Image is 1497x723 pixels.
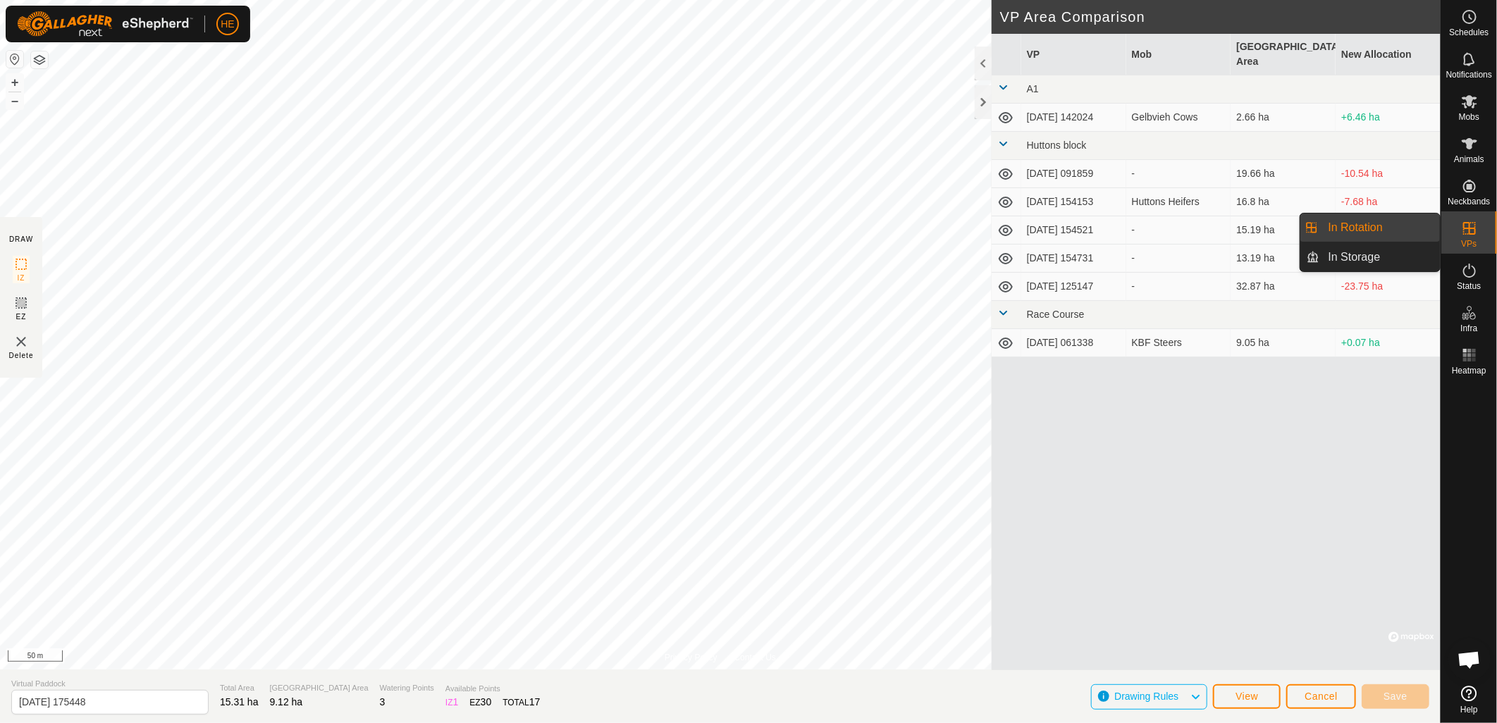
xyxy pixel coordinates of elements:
td: [DATE] 154153 [1021,188,1126,216]
span: Save [1384,691,1407,702]
td: 9.05 ha [1231,329,1336,357]
span: [GEOGRAPHIC_DATA] Area [270,682,369,694]
span: Animals [1454,155,1484,163]
div: IZ [445,695,458,710]
h2: VP Area Comparison [1000,8,1441,25]
span: Huttons block [1027,140,1087,151]
td: [DATE] 142024 [1021,104,1126,132]
td: 15.19 ha [1231,216,1336,245]
span: Race Course [1027,309,1085,320]
span: Heatmap [1452,366,1486,375]
th: VP [1021,34,1126,75]
span: Virtual Paddock [11,678,209,690]
div: Huttons Heifers [1132,194,1226,209]
span: VPs [1461,240,1477,248]
span: Status [1457,282,1481,290]
span: In Rotation [1329,219,1383,236]
div: EZ [469,695,491,710]
li: In Rotation [1300,214,1440,242]
td: [DATE] 154731 [1021,245,1126,273]
td: [DATE] 061338 [1021,329,1126,357]
span: 1 [453,696,459,707]
a: In Rotation [1320,214,1441,242]
span: Schedules [1449,28,1489,37]
span: Mobs [1459,113,1479,121]
a: In Storage [1320,243,1441,271]
div: Open chat [1448,638,1491,681]
span: Notifications [1446,70,1492,79]
div: KBF Steers [1132,335,1226,350]
li: In Storage [1300,243,1440,271]
a: Contact Us [734,651,776,664]
td: [DATE] 154521 [1021,216,1126,245]
span: Drawing Rules [1114,691,1178,702]
td: +0.07 ha [1336,329,1441,357]
div: Gelbvieh Cows [1132,110,1226,125]
span: Available Points [445,683,541,695]
span: IZ [18,273,25,283]
span: Total Area [220,682,259,694]
th: New Allocation [1336,34,1441,75]
th: [GEOGRAPHIC_DATA] Area [1231,34,1336,75]
button: Map Layers [31,51,48,68]
span: In Storage [1329,249,1381,266]
span: A1 [1027,83,1039,94]
td: 13.19 ha [1231,245,1336,273]
span: Infra [1460,324,1477,333]
button: Save [1362,684,1429,709]
span: View [1236,691,1258,702]
span: Watering Points [380,682,434,694]
td: 32.87 ha [1231,273,1336,301]
span: Neckbands [1448,197,1490,206]
button: Cancel [1286,684,1356,709]
div: - [1132,166,1226,181]
button: Reset Map [6,51,23,68]
span: Cancel [1305,691,1338,702]
div: DRAW [9,234,33,245]
td: -7.68 ha [1336,188,1441,216]
td: 16.8 ha [1231,188,1336,216]
span: 3 [380,696,386,707]
span: Delete [9,350,34,361]
span: 30 [481,696,492,707]
button: + [6,74,23,91]
td: 2.66 ha [1231,104,1336,132]
img: VP [13,333,30,350]
span: EZ [16,311,27,322]
button: – [6,92,23,109]
td: 19.66 ha [1231,160,1336,188]
span: 9.12 ha [270,696,303,707]
a: Privacy Policy [665,651,717,664]
a: Help [1441,680,1497,719]
td: -23.75 ha [1336,273,1441,301]
td: [DATE] 091859 [1021,160,1126,188]
div: - [1132,279,1226,294]
img: Gallagher Logo [17,11,193,37]
th: Mob [1126,34,1231,75]
span: 15.31 ha [220,696,259,707]
span: Help [1460,705,1478,714]
span: 17 [529,696,541,707]
div: TOTAL [503,695,540,710]
td: [DATE] 125147 [1021,273,1126,301]
span: HE [221,17,234,32]
button: View [1213,684,1281,709]
div: - [1132,251,1226,266]
td: +6.46 ha [1336,104,1441,132]
div: - [1132,223,1226,237]
td: -10.54 ha [1336,160,1441,188]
